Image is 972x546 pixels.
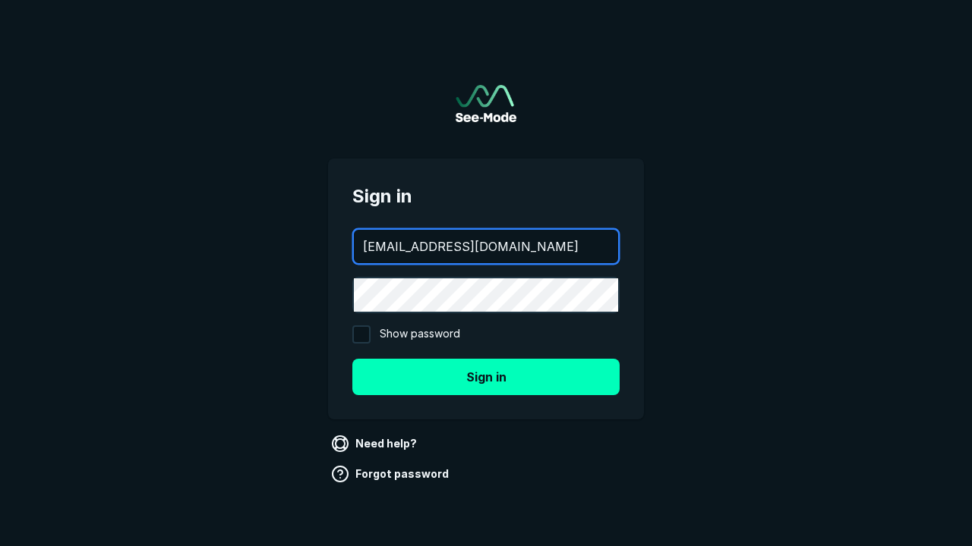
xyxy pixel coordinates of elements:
[352,359,620,395] button: Sign in
[328,431,423,456] a: Need help?
[456,85,516,122] img: See-Mode Logo
[328,462,455,486] a: Forgot password
[380,325,460,344] span: Show password
[456,85,516,122] a: Go to sign in
[354,230,618,263] input: your@email.com
[352,183,620,210] span: Sign in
